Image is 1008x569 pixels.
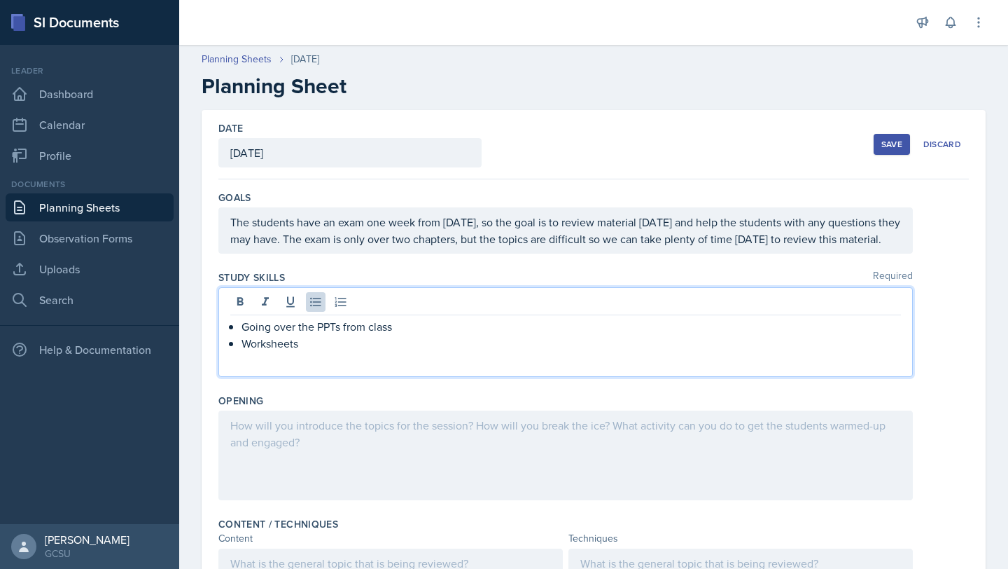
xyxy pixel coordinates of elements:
div: GCSU [45,547,129,561]
p: Going over the PPTs from class [241,318,901,335]
div: Save [881,139,902,150]
a: Uploads [6,255,174,283]
button: Discard [916,134,969,155]
label: Goals [218,191,251,205]
label: Study Skills [218,270,285,284]
div: Discard [923,139,961,150]
div: Documents [6,178,174,191]
div: Content [218,531,563,546]
a: Planning Sheets [202,52,272,67]
a: Search [6,286,174,314]
div: [DATE] [291,52,319,67]
p: The students have an exam one week from [DATE], so the goal is to review material [DATE] and help... [230,214,901,247]
div: Help & Documentation [6,336,174,364]
a: Calendar [6,111,174,139]
a: Observation Forms [6,224,174,252]
label: Opening [218,394,263,408]
a: Dashboard [6,80,174,108]
div: [PERSON_NAME] [45,533,129,547]
a: Planning Sheets [6,193,174,221]
label: Content / Techniques [218,517,338,531]
h2: Planning Sheet [202,74,986,99]
button: Save [874,134,910,155]
div: Leader [6,64,174,77]
a: Profile [6,142,174,170]
label: Date [218,121,243,135]
div: Techniques [568,531,913,546]
p: Worksheets [241,335,901,352]
span: Required [873,270,913,284]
